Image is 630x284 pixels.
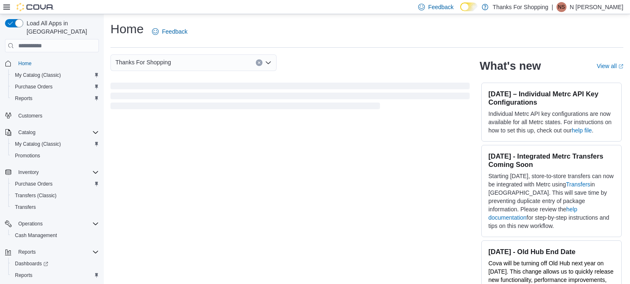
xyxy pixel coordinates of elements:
[8,69,102,81] button: My Catalog (Classic)
[12,259,51,269] a: Dashboards
[15,260,48,267] span: Dashboards
[12,202,99,212] span: Transfers
[15,232,57,239] span: Cash Management
[12,93,99,103] span: Reports
[12,179,99,189] span: Purchase Orders
[2,166,102,178] button: Inventory
[2,218,102,230] button: Operations
[149,23,191,40] a: Feedback
[12,179,56,189] a: Purchase Orders
[15,141,61,147] span: My Catalog (Classic)
[12,70,64,80] a: My Catalog (Classic)
[18,113,42,119] span: Customers
[15,247,39,257] button: Reports
[12,151,99,161] span: Promotions
[15,83,53,90] span: Purchase Orders
[460,2,478,11] input: Dark Mode
[552,2,553,12] p: |
[15,167,99,177] span: Inventory
[256,59,262,66] button: Clear input
[12,93,36,103] a: Reports
[558,2,565,12] span: NS
[18,129,35,136] span: Catalog
[12,230,60,240] a: Cash Management
[488,152,615,169] h3: [DATE] - Integrated Metrc Transfers Coming Soon
[110,84,470,111] span: Loading
[8,150,102,162] button: Promotions
[480,59,541,73] h2: What's new
[566,181,591,188] a: Transfers
[488,90,615,106] h3: [DATE] – Individual Metrc API Key Configurations
[18,169,39,176] span: Inventory
[15,219,99,229] span: Operations
[570,2,623,12] p: N [PERSON_NAME]
[12,70,99,80] span: My Catalog (Classic)
[8,93,102,104] button: Reports
[428,3,454,11] span: Feedback
[12,230,99,240] span: Cash Management
[265,59,272,66] button: Open list of options
[8,230,102,241] button: Cash Management
[556,2,566,12] div: N Spence
[12,191,60,201] a: Transfers (Classic)
[15,192,56,199] span: Transfers (Classic)
[15,95,32,102] span: Reports
[15,167,42,177] button: Inventory
[12,82,99,92] span: Purchase Orders
[8,190,102,201] button: Transfers (Classic)
[115,57,171,67] span: Thanks For Shopping
[15,152,40,159] span: Promotions
[15,127,99,137] span: Catalog
[12,270,36,280] a: Reports
[18,220,43,227] span: Operations
[12,270,99,280] span: Reports
[493,2,548,12] p: Thanks For Shopping
[15,272,32,279] span: Reports
[15,127,39,137] button: Catalog
[23,19,99,36] span: Load All Apps in [GEOGRAPHIC_DATA]
[110,21,144,37] h1: Home
[8,178,102,190] button: Purchase Orders
[460,11,461,12] span: Dark Mode
[8,138,102,150] button: My Catalog (Classic)
[8,81,102,93] button: Purchase Orders
[15,110,99,120] span: Customers
[15,58,99,69] span: Home
[488,247,615,256] h3: [DATE] - Old Hub End Date
[12,139,99,149] span: My Catalog (Classic)
[2,246,102,258] button: Reports
[572,127,592,134] a: help file
[15,72,61,78] span: My Catalog (Classic)
[488,172,615,230] p: Starting [DATE], store-to-store transfers can now be integrated with Metrc using in [GEOGRAPHIC_D...
[2,127,102,138] button: Catalog
[8,258,102,269] a: Dashboards
[15,204,36,211] span: Transfers
[488,110,615,135] p: Individual Metrc API key configurations are now available for all Metrc states. For instructions ...
[15,59,35,69] a: Home
[12,151,44,161] a: Promotions
[12,191,99,201] span: Transfers (Classic)
[15,181,53,187] span: Purchase Orders
[8,269,102,281] button: Reports
[162,27,187,36] span: Feedback
[12,202,39,212] a: Transfers
[18,60,32,67] span: Home
[12,82,56,92] a: Purchase Orders
[17,3,54,11] img: Cova
[8,201,102,213] button: Transfers
[597,63,623,69] a: View allExternal link
[618,64,623,69] svg: External link
[18,249,36,255] span: Reports
[12,139,64,149] a: My Catalog (Classic)
[15,111,46,121] a: Customers
[2,57,102,69] button: Home
[15,219,46,229] button: Operations
[2,109,102,121] button: Customers
[15,247,99,257] span: Reports
[12,259,99,269] span: Dashboards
